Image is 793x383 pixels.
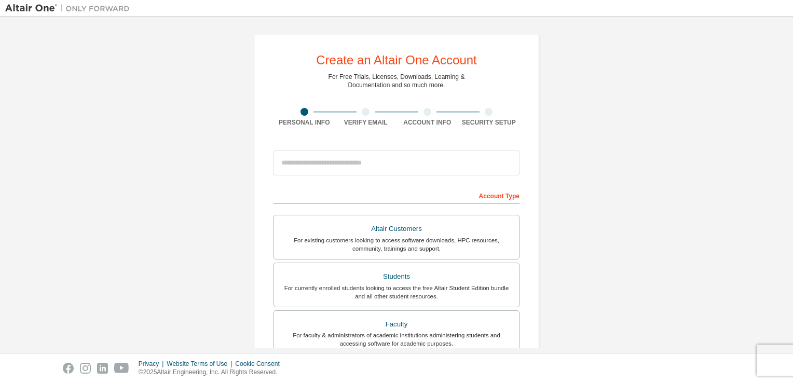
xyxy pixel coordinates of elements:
div: For Free Trials, Licenses, Downloads, Learning & Documentation and so much more. [329,73,465,89]
div: For existing customers looking to access software downloads, HPC resources, community, trainings ... [280,236,513,253]
div: Personal Info [274,118,335,127]
div: For faculty & administrators of academic institutions administering students and accessing softwa... [280,331,513,348]
img: Altair One [5,3,135,13]
img: instagram.svg [80,363,91,374]
div: Security Setup [458,118,520,127]
img: facebook.svg [63,363,74,374]
p: © 2025 Altair Engineering, Inc. All Rights Reserved. [139,368,286,377]
div: Students [280,269,513,284]
div: Create an Altair One Account [316,54,477,66]
div: Account Info [396,118,458,127]
div: Altair Customers [280,222,513,236]
div: For currently enrolled students looking to access the free Altair Student Edition bundle and all ... [280,284,513,300]
img: youtube.svg [114,363,129,374]
div: Account Type [274,187,519,203]
div: Verify Email [335,118,397,127]
div: Privacy [139,360,167,368]
img: linkedin.svg [97,363,108,374]
div: Cookie Consent [235,360,285,368]
div: Website Terms of Use [167,360,235,368]
div: Faculty [280,317,513,332]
